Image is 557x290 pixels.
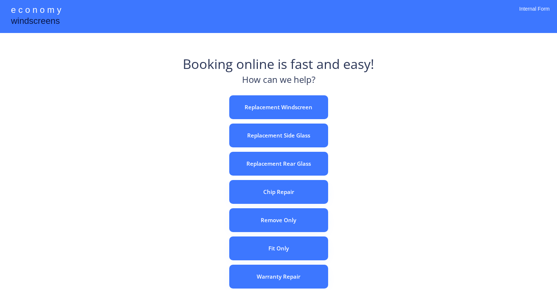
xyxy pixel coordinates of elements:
div: How can we help? [242,73,315,90]
button: Replacement Windscreen [229,95,328,119]
button: Replacement Side Glass [229,124,328,147]
button: Fit Only [229,236,328,260]
button: Replacement Rear Glass [229,152,328,176]
div: Booking online is fast and easy! [183,55,374,73]
button: Warranty Repair [229,265,328,289]
button: Remove Only [229,208,328,232]
div: windscreens [11,15,60,29]
button: Chip Repair [229,180,328,204]
div: e c o n o m y [11,4,61,18]
div: Internal Form [519,5,550,22]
